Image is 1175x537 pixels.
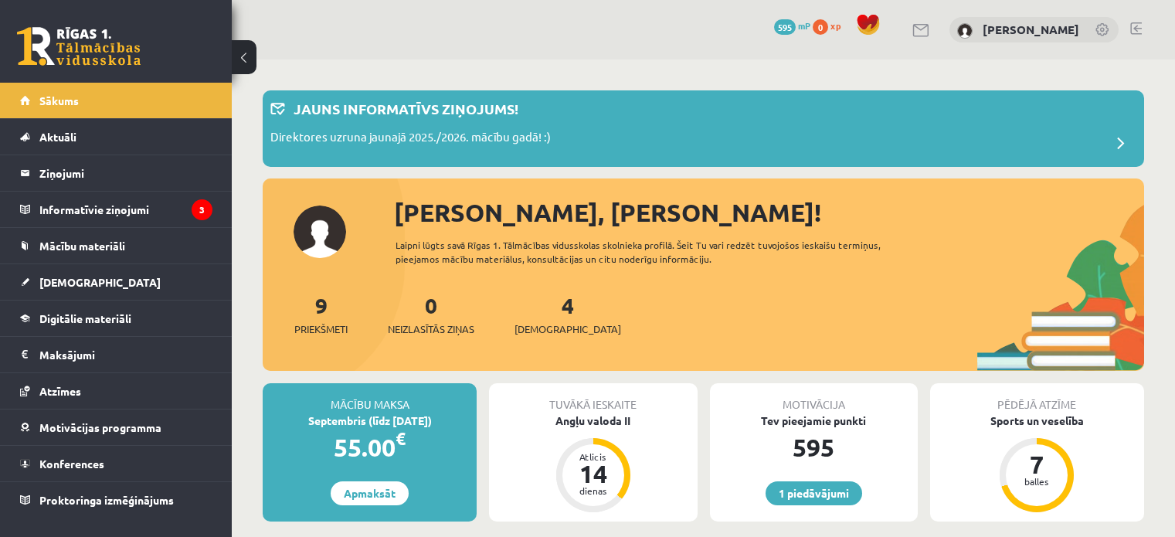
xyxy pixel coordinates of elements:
a: Konferences [20,446,212,481]
a: Angļu valoda II Atlicis 14 dienas [489,413,697,515]
span: Atzīmes [39,384,81,398]
p: Direktores uzruna jaunajā 2025./2026. mācību gadā! :) [270,128,551,150]
a: Motivācijas programma [20,410,212,445]
div: 7 [1014,452,1060,477]
div: Sports un veselība [930,413,1144,429]
legend: Informatīvie ziņojumi [39,192,212,227]
a: 595 mP [774,19,810,32]
a: Sports un veselība 7 balles [930,413,1144,515]
div: Pēdējā atzīme [930,383,1144,413]
span: Konferences [39,457,104,471]
div: 55.00 [263,429,477,466]
div: Atlicis [570,452,616,461]
a: Apmaksāt [331,481,409,505]
span: [DEMOGRAPHIC_DATA] [39,275,161,289]
a: 0 xp [813,19,848,32]
legend: Ziņojumi [39,155,212,191]
span: 595 [774,19,796,35]
span: Neizlasītās ziņas [388,321,474,337]
div: Septembris (līdz [DATE]) [263,413,477,429]
div: Mācību maksa [263,383,477,413]
a: [PERSON_NAME] [983,22,1079,37]
a: Aktuāli [20,119,212,155]
span: xp [830,19,840,32]
a: 1 piedāvājumi [766,481,862,505]
div: Laipni lūgts savā Rīgas 1. Tālmācības vidusskolas skolnieka profilā. Šeit Tu vari redzēt tuvojošo... [396,238,925,266]
a: Proktoringa izmēģinājums [20,482,212,518]
span: Priekšmeti [294,321,348,337]
div: 14 [570,461,616,486]
a: 9Priekšmeti [294,291,348,337]
a: Jauns informatīvs ziņojums! Direktores uzruna jaunajā 2025./2026. mācību gadā! :) [270,98,1136,159]
a: 4[DEMOGRAPHIC_DATA] [514,291,621,337]
div: 595 [710,429,918,466]
a: [DEMOGRAPHIC_DATA] [20,264,212,300]
span: [DEMOGRAPHIC_DATA] [514,321,621,337]
span: mP [798,19,810,32]
a: Sākums [20,83,212,118]
div: Tuvākā ieskaite [489,383,697,413]
span: 0 [813,19,828,35]
legend: Maksājumi [39,337,212,372]
p: Jauns informatīvs ziņojums! [294,98,518,119]
a: Atzīmes [20,373,212,409]
a: Informatīvie ziņojumi3 [20,192,212,227]
div: balles [1014,477,1060,486]
span: Sākums [39,93,79,107]
span: Mācību materiāli [39,239,125,253]
a: Digitālie materiāli [20,301,212,336]
a: Rīgas 1. Tālmācības vidusskola [17,27,141,66]
div: Motivācija [710,383,918,413]
span: Aktuāli [39,130,76,144]
span: Motivācijas programma [39,420,161,434]
div: [PERSON_NAME], [PERSON_NAME]! [394,194,1144,231]
a: Ziņojumi [20,155,212,191]
div: Angļu valoda II [489,413,697,429]
span: Proktoringa izmēģinājums [39,493,174,507]
div: dienas [570,486,616,495]
span: € [396,427,406,450]
img: Kristīne Vītola [957,23,973,39]
a: Mācību materiāli [20,228,212,263]
div: Tev pieejamie punkti [710,413,918,429]
a: 0Neizlasītās ziņas [388,291,474,337]
a: Maksājumi [20,337,212,372]
i: 3 [192,199,212,220]
span: Digitālie materiāli [39,311,131,325]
